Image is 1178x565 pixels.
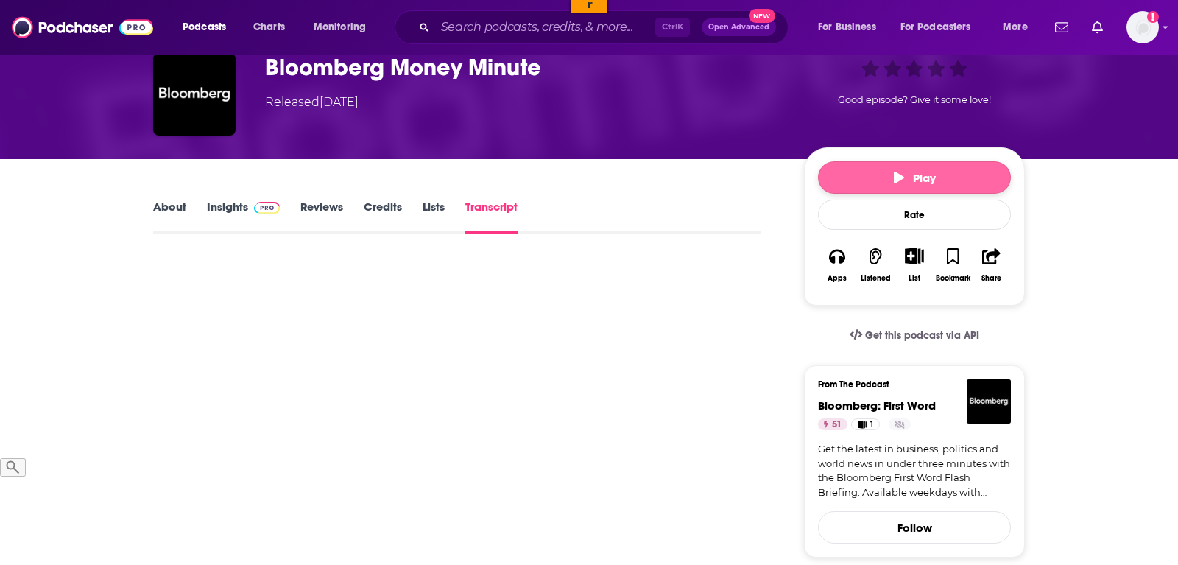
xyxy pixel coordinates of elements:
[818,161,1011,194] button: Play
[865,329,979,342] span: Get this podcast via API
[465,200,518,234] a: Transcript
[832,418,842,432] span: 51
[851,418,880,430] a: 1
[808,15,895,39] button: open menu
[838,94,991,105] span: Good episode? Give it some love!
[1049,15,1074,40] a: Show notifications dropdown
[909,273,920,283] div: List
[1086,15,1109,40] a: Show notifications dropdown
[818,511,1011,544] button: Follow
[655,18,690,37] span: Ctrl K
[275,15,300,26] a: Clear
[895,238,934,292] div: Show More ButtonList
[300,200,343,234] a: Reviews
[303,15,385,39] button: open menu
[253,17,285,38] span: Charts
[254,202,280,214] img: Podchaser Pro
[227,4,297,15] input: ASIN
[1126,11,1159,43] img: User Profile
[818,442,1011,499] a: Get the latest in business, politics and world news in under three minutes with the Bloomberg Fir...
[856,238,895,292] button: Listened
[409,10,803,44] div: Search podcasts, credits, & more...
[708,24,769,31] span: Open Advanced
[227,15,251,26] a: View
[870,418,873,432] span: 1
[423,200,445,234] a: Lists
[183,17,226,38] span: Podcasts
[861,274,891,283] div: Listened
[1126,11,1159,43] span: Logged in as HLodeiro
[251,15,275,26] a: Copy
[36,5,54,24] img: hlodeiro
[891,15,992,39] button: open menu
[838,317,991,354] a: Get this podcast via API
[265,94,359,111] div: Released [DATE]
[244,15,294,39] a: Charts
[818,399,936,413] a: Bloomberg: First Word
[12,13,153,41] img: Podchaser - Follow, Share and Rate Podcasts
[818,17,876,38] span: For Business
[992,15,1046,39] button: open menu
[899,248,929,264] button: Show More Button
[818,238,856,292] button: Apps
[973,238,1011,292] button: Share
[818,418,847,430] a: 51
[818,200,1011,230] div: Rate
[265,53,780,82] h3: Bloomberg Money Minute
[828,274,847,283] div: Apps
[314,17,366,38] span: Monitoring
[1003,17,1028,38] span: More
[78,6,196,25] input: ASIN, PO, Alias, + more...
[153,53,236,136] img: Bloomberg Money Minute
[1147,11,1159,23] svg: Add a profile image
[207,200,280,234] a: InsightsPodchaser Pro
[435,15,655,39] input: Search podcasts, credits, & more...
[981,274,1001,283] div: Share
[702,18,776,36] button: Open AdvancedNew
[894,171,936,185] span: Play
[364,200,402,234] a: Credits
[967,379,1011,424] img: Bloomberg: First Word
[934,238,972,292] button: Bookmark
[172,15,245,39] button: open menu
[749,9,775,23] span: New
[818,379,999,390] h3: From The Podcast
[1126,11,1159,43] button: Show profile menu
[936,274,970,283] div: Bookmark
[153,200,186,234] a: About
[900,17,971,38] span: For Podcasters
